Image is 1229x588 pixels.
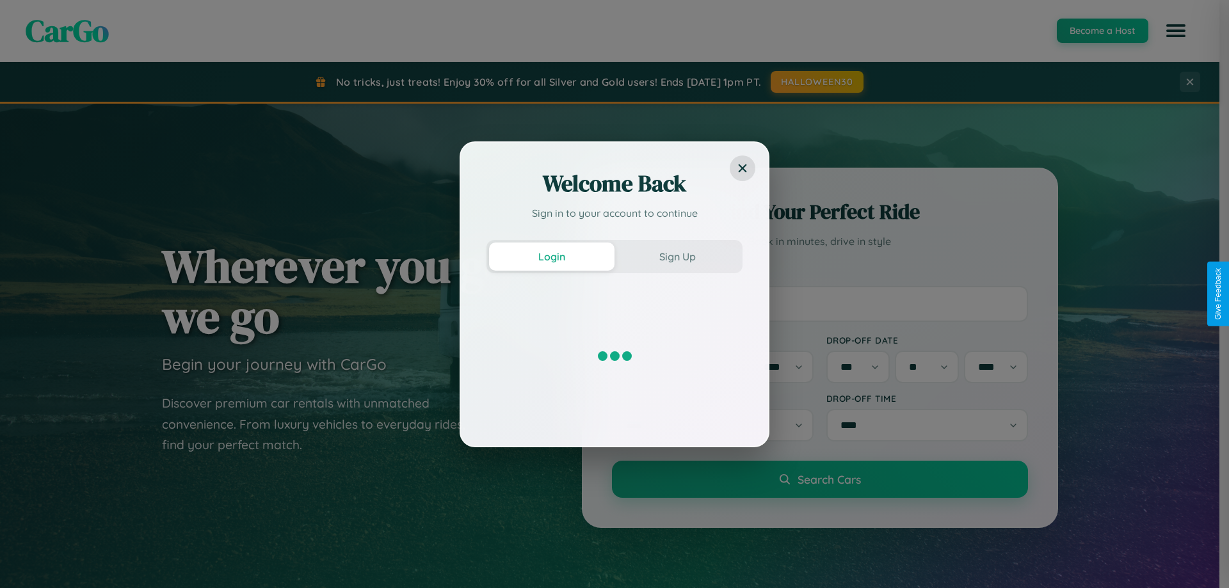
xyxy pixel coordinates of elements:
div: Give Feedback [1214,268,1223,320]
button: Login [489,242,614,271]
p: Sign in to your account to continue [486,205,743,221]
button: Sign Up [614,242,740,271]
h2: Welcome Back [486,168,743,199]
iframe: Intercom live chat [13,544,44,575]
